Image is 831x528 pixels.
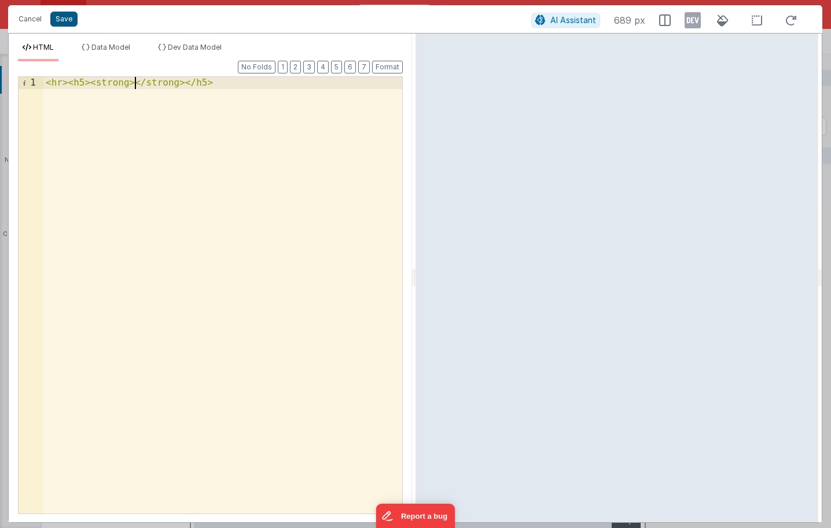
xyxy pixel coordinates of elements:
div: 1 [19,77,43,89]
button: Save [50,12,78,27]
button: 7 [358,61,370,73]
button: No Folds [238,61,275,73]
button: 3 [303,61,315,73]
button: 4 [317,61,329,73]
span: Data Model [91,43,130,51]
span: 689 px [614,13,645,27]
iframe: Marker.io feedback button [376,504,455,528]
button: Format [372,61,403,73]
button: 2 [290,61,301,73]
span: AI Assistant [550,15,596,25]
button: Cancel [13,11,47,27]
span: Dev Data Model [168,43,222,51]
button: AI Assistant [531,13,600,28]
button: 1 [278,61,288,73]
span: HTML [33,43,54,51]
button: 6 [344,61,356,73]
button: 5 [331,61,342,73]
